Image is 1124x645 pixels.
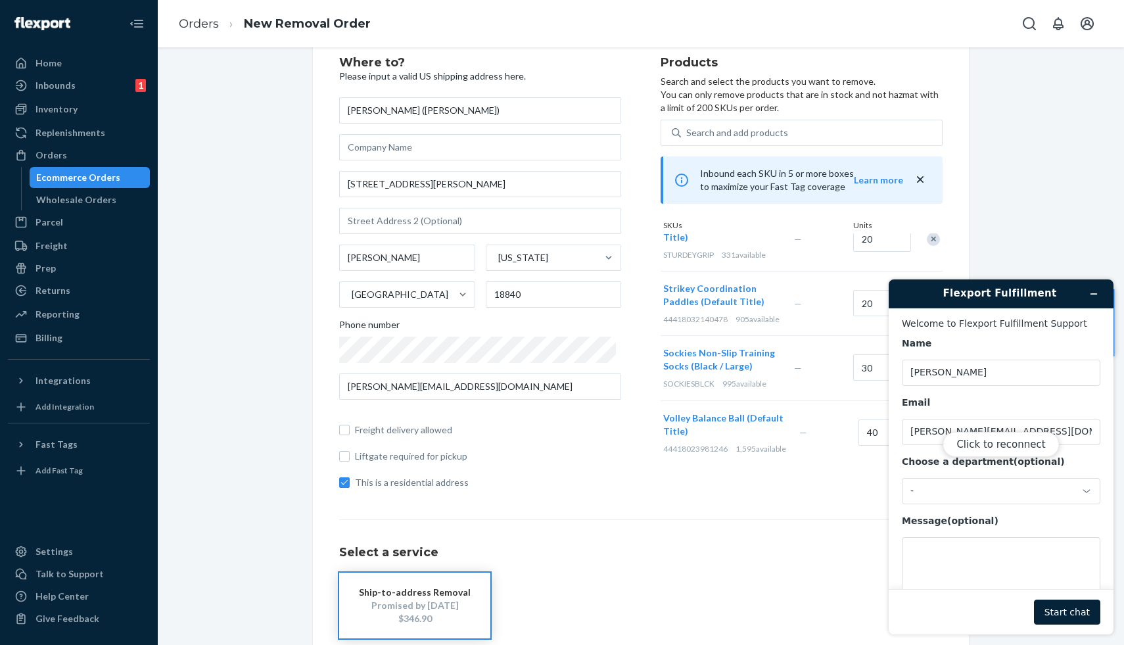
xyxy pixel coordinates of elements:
[355,476,621,489] span: This is a residential address
[244,16,371,31] a: New Removal Order
[663,412,784,437] span: Volley Balance Ball (Default Title)
[8,608,150,629] button: Give Feedback
[35,465,83,476] div: Add Fast Tag
[35,590,89,603] div: Help Center
[661,220,851,233] div: SKUs
[736,314,780,324] span: 905 available
[35,612,99,625] div: Give Feedback
[8,99,150,120] a: Inventory
[8,327,150,348] a: Billing
[663,412,784,438] button: Volley Balance Ball (Default Title)
[35,149,67,162] div: Orders
[853,354,911,381] input: Quantity
[31,9,58,21] span: Chat
[686,126,788,139] div: Search and add products
[8,145,150,166] a: Orders
[794,298,802,309] span: —
[35,331,62,345] div: Billing
[663,314,728,324] span: 44418032140478
[794,362,802,373] span: —
[663,444,728,454] span: 44418023981246
[339,70,621,83] p: Please input a valid US shipping address here.
[339,573,490,638] button: Ship-to-address RemovalPromised by [DATE]$346.90
[339,171,621,197] input: Street Address
[339,451,350,462] input: Liftgate required for pickup
[663,346,778,373] button: Sockies Non-Slip Training Socks (Black / Large)
[799,427,807,438] span: —
[35,308,80,321] div: Reporting
[35,545,73,558] div: Settings
[35,374,91,387] div: Integrations
[794,233,802,245] span: —
[359,599,471,612] div: Promised by [DATE]
[663,379,714,389] span: SOCKIESBLCK
[486,281,622,308] input: ZIP Code
[1074,11,1100,37] button: Open account menu
[339,318,400,337] span: Phone number
[35,567,104,581] div: Talk to Support
[35,401,94,412] div: Add Integration
[35,216,63,229] div: Parcel
[359,586,471,599] div: Ship-to-address Removal
[35,79,76,92] div: Inbounds
[339,57,621,70] h2: Where to?
[30,167,151,188] a: Ecommerce Orders
[339,425,350,435] input: Freight delivery allowed
[663,250,714,260] span: STURDEYGRIP
[661,57,943,70] h2: Products
[1016,11,1042,37] button: Open Search Box
[339,477,350,488] input: This is a residential address
[124,11,150,37] button: Close Navigation
[914,173,927,187] button: close
[355,423,621,437] span: Freight delivery allowed
[663,347,775,371] span: Sockies Non-Slip Training Socks (Black / Large)
[927,233,940,246] div: Remove Item
[35,103,78,116] div: Inventory
[8,304,150,325] a: Reporting
[8,563,150,585] button: Talk to Support
[497,251,498,264] input: [US_STATE]
[498,251,548,264] div: [US_STATE]
[30,189,151,210] a: Wholesale Orders
[179,16,219,31] a: Orders
[722,379,766,389] span: 995 available
[350,288,352,301] input: [GEOGRAPHIC_DATA]
[661,156,943,204] div: Inbound each SKU in 5 or more boxes to maximize your Fast Tag coverage
[35,126,105,139] div: Replenishments
[135,79,146,92] div: 1
[854,174,903,187] button: Learn more
[736,444,786,454] span: 1,595 available
[8,53,150,74] a: Home
[853,290,911,316] input: Quantity
[8,122,150,143] a: Replenishments
[8,586,150,607] a: Help Center
[36,193,116,206] div: Wholesale Orders
[8,460,150,481] a: Add Fast Tag
[8,235,150,256] a: Freight
[168,5,381,43] ol: breadcrumbs
[35,262,56,275] div: Prep
[35,57,62,70] div: Home
[722,250,766,260] span: 331 available
[339,97,621,124] input: First & Last Name
[355,450,621,463] span: Liftgate required for pickup
[8,212,150,233] a: Parcel
[8,396,150,418] a: Add Integration
[14,17,70,30] img: Flexport logo
[35,239,68,252] div: Freight
[1045,11,1071,37] button: Open notifications
[359,612,471,625] div: $346.90
[8,280,150,301] a: Returns
[663,283,764,307] span: Strikey Coordination Paddles (Default Title)
[8,258,150,279] a: Prep
[663,282,778,308] button: Strikey Coordination Paddles (Default Title)
[339,373,621,400] input: Email (Required)
[35,438,78,451] div: Fast Tags
[339,134,621,160] input: Company Name
[878,269,1124,645] iframe: Find more information here
[35,284,70,297] div: Returns
[853,226,911,252] input: Quantity
[339,546,943,560] h1: Select a service
[851,220,910,233] div: Units
[661,75,943,114] p: Search and select the products you want to remove. You can only remove products that are in stock...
